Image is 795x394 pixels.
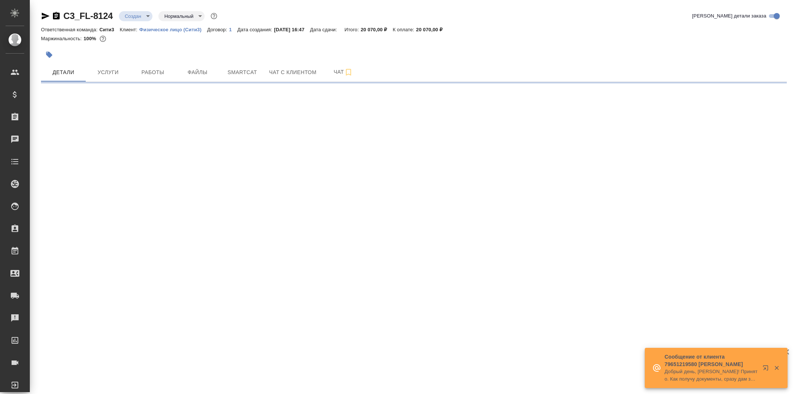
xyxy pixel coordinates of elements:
[665,368,758,383] p: Добрый день, [PERSON_NAME]! Принято. Как получу документы, сразу дам знать
[229,26,237,32] a: 1
[41,27,100,32] p: Ответственная команда:
[665,353,758,368] p: Сообщение от клиента 79651219580 [PERSON_NAME]
[207,27,229,32] p: Договор:
[45,68,81,77] span: Детали
[310,27,339,32] p: Дата сдачи:
[229,27,237,32] p: 1
[325,67,361,77] span: Чат
[52,12,61,20] button: Скопировать ссылку
[344,68,353,77] svg: Подписаться
[41,12,50,20] button: Скопировать ссылку для ЯМессенджера
[237,27,274,32] p: Дата создания:
[83,36,98,41] p: 100%
[41,36,83,41] p: Маржинальность:
[90,68,126,77] span: Услуги
[180,68,215,77] span: Файлы
[63,11,113,21] a: C3_FL-8124
[119,11,152,21] div: Создан
[769,365,784,371] button: Закрыть
[269,68,316,77] span: Чат с клиентом
[393,27,416,32] p: К оплате:
[209,11,219,21] button: Доп статусы указывают на важность/срочность заказа
[120,27,139,32] p: Клиент:
[135,68,171,77] span: Работы
[41,47,57,63] button: Добавить тэг
[98,34,108,44] button: 0.00 RUB;
[162,13,196,19] button: Нормальный
[139,27,207,32] p: Физическое лицо (Сити3)
[100,27,120,32] p: Сити3
[274,27,310,32] p: [DATE] 16:47
[758,360,776,378] button: Открыть в новой вкладке
[344,27,360,32] p: Итого:
[158,11,205,21] div: Создан
[416,27,448,32] p: 20 070,00 ₽
[361,27,393,32] p: 20 070,00 ₽
[139,26,207,32] a: Физическое лицо (Сити3)
[692,12,766,20] span: [PERSON_NAME] детали заказа
[123,13,143,19] button: Создан
[224,68,260,77] span: Smartcat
